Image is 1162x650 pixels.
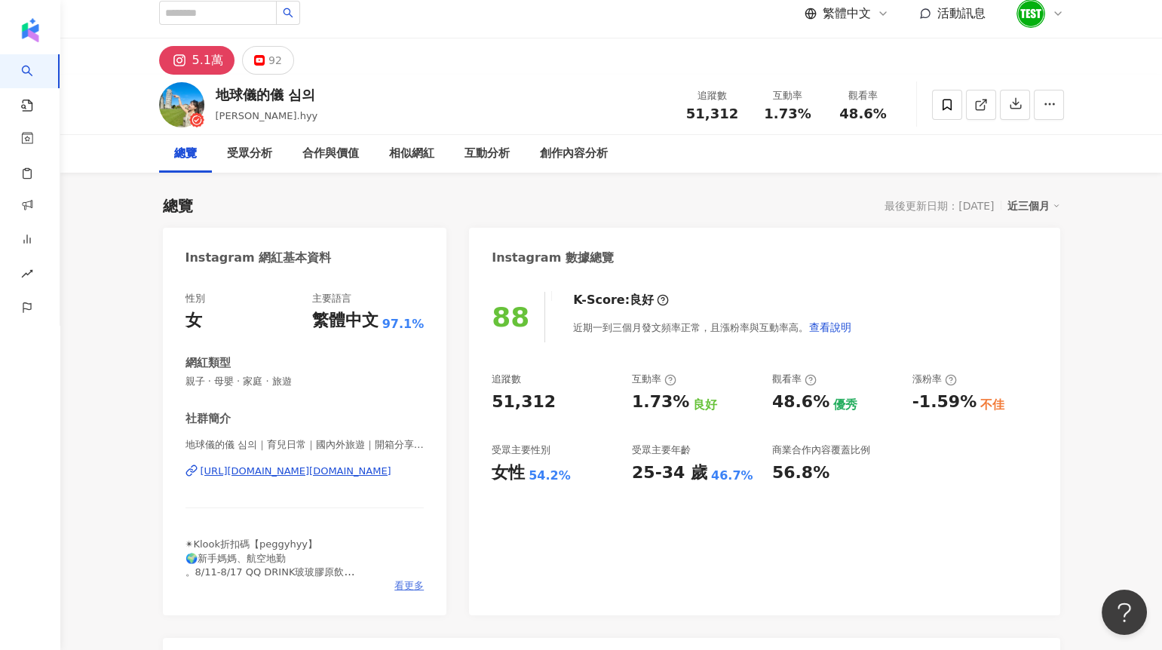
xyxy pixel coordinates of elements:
[389,145,434,163] div: 相似網紅
[185,438,425,452] span: 地球儀的儀 심의｜育兒日常｜國內外旅遊｜開箱分享 | [PERSON_NAME].hyy
[227,145,272,163] div: 受眾分析
[174,145,197,163] div: 總覽
[216,85,318,104] div: 地球儀的儀 심의
[764,106,811,121] span: 1.73%
[529,468,571,484] div: 54.2%
[185,355,231,371] div: 網紅類型
[573,312,852,342] div: 近期一到三個月發文頻率正常，且漲粉率與互動率高。
[937,6,986,20] span: 活動訊息
[492,302,529,333] div: 88
[711,468,753,484] div: 46.7%
[159,46,235,75] button: 5.1萬
[268,50,282,71] div: 92
[632,461,707,485] div: 25-34 歲
[216,110,318,121] span: [PERSON_NAME].hyy
[835,88,892,103] div: 觀看率
[185,465,425,478] a: [URL][DOMAIN_NAME][DOMAIN_NAME]
[492,443,550,457] div: 受眾主要性別
[630,292,654,308] div: 良好
[492,461,525,485] div: 女性
[823,5,871,22] span: 繁體中文
[21,54,51,113] a: search
[686,106,738,121] span: 51,312
[1007,196,1060,216] div: 近三個月
[185,375,425,388] span: 親子 · 母嬰 · 家庭 · 旅遊
[980,397,1004,413] div: 不佳
[492,250,614,266] div: Instagram 數據總覽
[18,18,42,42] img: logo icon
[772,391,829,414] div: 48.6%
[759,88,817,103] div: 互動率
[185,309,202,333] div: 女
[573,292,669,308] div: K-Score :
[302,145,359,163] div: 合作與價值
[394,579,424,593] span: 看更多
[772,373,817,386] div: 觀看率
[201,465,391,478] div: [URL][DOMAIN_NAME][DOMAIN_NAME]
[772,461,829,485] div: 56.8%
[242,46,294,75] button: 92
[283,8,293,18] span: search
[21,259,33,293] span: rise
[885,200,994,212] div: 最後更新日期：[DATE]
[693,397,717,413] div: 良好
[632,373,676,386] div: 互動率
[492,391,556,414] div: 51,312
[684,88,741,103] div: 追蹤數
[192,50,223,71] div: 5.1萬
[833,397,857,413] div: 優秀
[185,250,332,266] div: Instagram 網紅基本資料
[185,292,205,305] div: 性別
[912,373,957,386] div: 漲粉率
[1102,590,1147,635] iframe: Help Scout Beacon - Open
[809,321,851,333] span: 查看說明
[912,391,977,414] div: -1.59%
[464,145,510,163] div: 互動分析
[808,312,852,342] button: 查看說明
[312,292,351,305] div: 主要語言
[185,411,231,427] div: 社群簡介
[382,316,425,333] span: 97.1%
[632,443,691,457] div: 受眾主要年齡
[163,195,193,216] div: 總覽
[839,106,886,121] span: 48.6%
[312,309,379,333] div: 繁體中文
[632,391,689,414] div: 1.73%
[492,373,521,386] div: 追蹤數
[159,82,204,127] img: KOL Avatar
[772,443,870,457] div: 商業合作內容覆蓋比例
[540,145,608,163] div: 創作內容分析
[185,538,422,618] span: ✴Klook折扣碼【peggyhyy】 🌍新手媽媽、航空地勤 。8/11-8/17 QQ DRINK玻玻膠原飲 。8/25-8/31 韓國 EVER-VITA 除氯蓮蓬頭香氛濾芯 📬合作邀約 <...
